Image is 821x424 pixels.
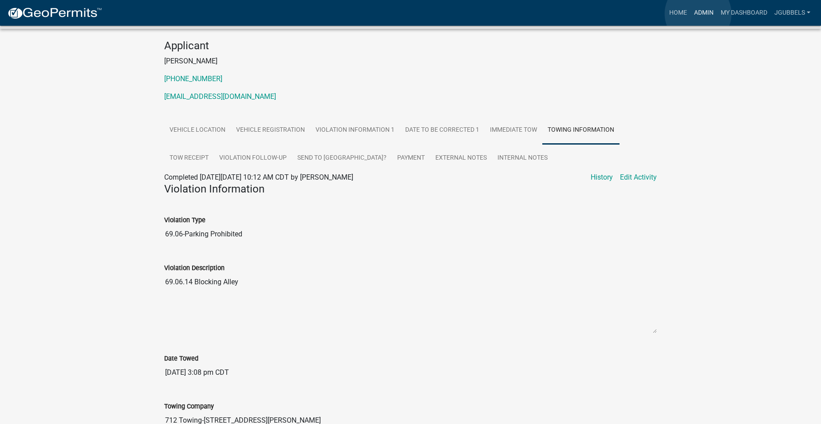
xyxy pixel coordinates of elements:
a: [PHONE_NUMBER] [164,75,222,83]
label: Towing Company [164,404,214,410]
a: Admin [691,4,717,21]
a: Tow Receipt [164,144,214,173]
a: Internal Notes [492,144,553,173]
a: Send to [GEOGRAPHIC_DATA]? [292,144,392,173]
a: Vehicle Location [164,116,231,145]
a: Home [666,4,691,21]
a: Edit Activity [620,172,657,183]
label: Violation Type [164,217,205,224]
span: Completed [DATE][DATE] 10:12 AM CDT by [PERSON_NAME] [164,173,353,181]
a: Date To Be Corrected 1 [400,116,485,145]
p: [PERSON_NAME] [164,56,657,67]
textarea: 69.06.14 Blocking Alley [164,273,657,334]
h4: Violation Information [164,183,657,196]
label: Date Towed [164,356,198,362]
a: Towing Information [542,116,620,145]
a: Violation Information 1 [310,116,400,145]
h4: Applicant [164,39,657,52]
a: jgubbels [771,4,814,21]
a: Immediate Tow [485,116,542,145]
label: Violation Description [164,265,225,271]
a: My Dashboard [717,4,771,21]
a: [EMAIL_ADDRESS][DOMAIN_NAME] [164,92,276,101]
a: Violation Follow-up [214,144,292,173]
a: Vehicle Registration [231,116,310,145]
a: External Notes [430,144,492,173]
a: Payment [392,144,430,173]
a: History [591,172,613,183]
